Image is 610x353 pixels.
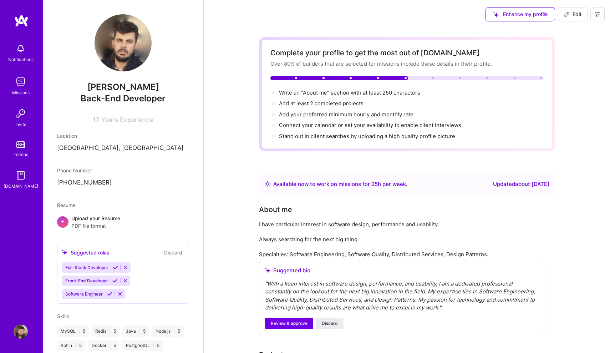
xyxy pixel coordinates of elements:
[14,75,28,89] img: teamwork
[57,202,76,208] span: Resume
[265,267,538,274] div: Suggested bio
[271,320,307,327] span: Review & approve
[92,326,120,337] div: Redis 5
[57,132,189,140] div: Location
[270,60,544,67] div: Over 80% of builders that are selected for missions include these details in their profile.
[279,89,422,96] span: Write an "About me" section with at least 250 characters
[122,326,149,337] div: Java 5
[270,49,544,57] div: Complete your profile to get the most out of [DOMAIN_NAME]
[322,320,338,327] span: Discard
[78,328,80,334] span: |
[81,93,166,104] span: Back-End Developer
[279,100,364,107] span: Add at least 2 completed projects
[62,249,68,256] i: icon SuggestedTeams
[139,328,140,334] span: |
[4,182,38,190] div: [DOMAIN_NAME]
[15,121,26,128] div: Invite
[71,222,120,230] span: PDF file format
[61,217,65,225] span: +
[65,278,108,283] span: Front-End Developer
[57,326,89,337] div: MySQL 5
[8,56,34,63] div: Notifications
[88,340,120,351] div: Docker 5
[65,291,103,297] span: Software Engineer
[273,180,407,188] div: Available now to work on missions for h per week .
[93,116,99,123] span: 17
[57,340,85,351] div: Kotlin 5
[57,144,189,152] p: [GEOGRAPHIC_DATA], [GEOGRAPHIC_DATA]
[265,181,270,187] img: Availability
[265,268,270,273] i: icon SuggestedTeams
[259,221,544,258] div: I have particular interest in software design, performance and usability. Always searching for th...
[12,89,30,96] div: Missions
[109,343,111,348] span: |
[371,181,378,187] span: 25
[14,14,29,27] img: logo
[57,82,189,92] span: [PERSON_NAME]
[14,106,28,121] img: Invite
[75,343,76,348] span: |
[265,280,538,312] div: " With a keen interest in software design, performance, and usability, I am a dedicated professio...
[14,168,28,182] img: guide book
[259,204,292,215] div: About me
[122,340,163,351] div: PostgreSQL 5
[279,122,461,128] span: Connect your calendar or set your availability to enable client interviews
[14,41,28,56] img: bell
[14,151,28,158] div: Tokens
[162,248,184,257] button: Discard
[14,324,28,339] img: User Avatar
[112,278,118,283] i: Accept
[16,141,25,148] img: tokens
[57,313,69,319] span: Skills
[153,343,154,348] span: |
[173,328,175,334] span: |
[279,111,413,118] span: Add your preferred minimum hourly and monthly rate
[71,215,120,230] div: Upload your Resume
[57,178,189,187] p: [PHONE_NUMBER]
[65,265,108,270] span: Full-Stack Developer
[493,11,548,18] span: Enhance my profile
[279,132,455,140] div: Stand out in client searches by uploading a high quality profile picture
[101,116,153,123] span: Years Experience
[109,328,111,334] span: |
[95,14,152,71] img: User Avatar
[123,278,128,283] i: Reject
[493,180,549,188] div: Updated about [DATE]
[57,167,92,173] span: Phone Number
[113,265,118,270] i: Accept
[107,291,112,297] i: Accept
[493,12,499,17] i: icon SuggestedTeams
[152,326,184,337] div: Node.js 5
[123,265,128,270] i: Reject
[564,11,581,18] span: Edit
[117,291,123,297] i: Reject
[62,249,110,256] div: Suggested roles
